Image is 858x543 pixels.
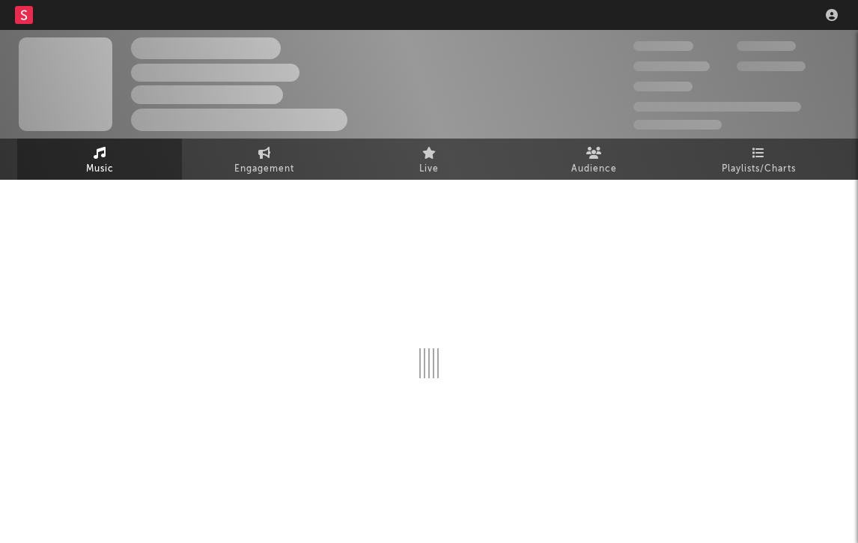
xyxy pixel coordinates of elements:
[633,82,693,91] span: 100,000
[17,139,182,180] a: Music
[419,160,439,178] span: Live
[737,41,796,51] span: 100,000
[633,120,722,130] span: Jump Score: 85.0
[737,61,806,71] span: 1,000,000
[676,139,841,180] a: Playlists/Charts
[182,139,347,180] a: Engagement
[633,41,693,51] span: 300,000
[511,139,676,180] a: Audience
[633,61,710,71] span: 50,000,000
[571,160,617,178] span: Audience
[86,160,114,178] span: Music
[234,160,294,178] span: Engagement
[347,139,511,180] a: Live
[633,102,801,112] span: 50,000,000 Monthly Listeners
[722,160,796,178] span: Playlists/Charts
